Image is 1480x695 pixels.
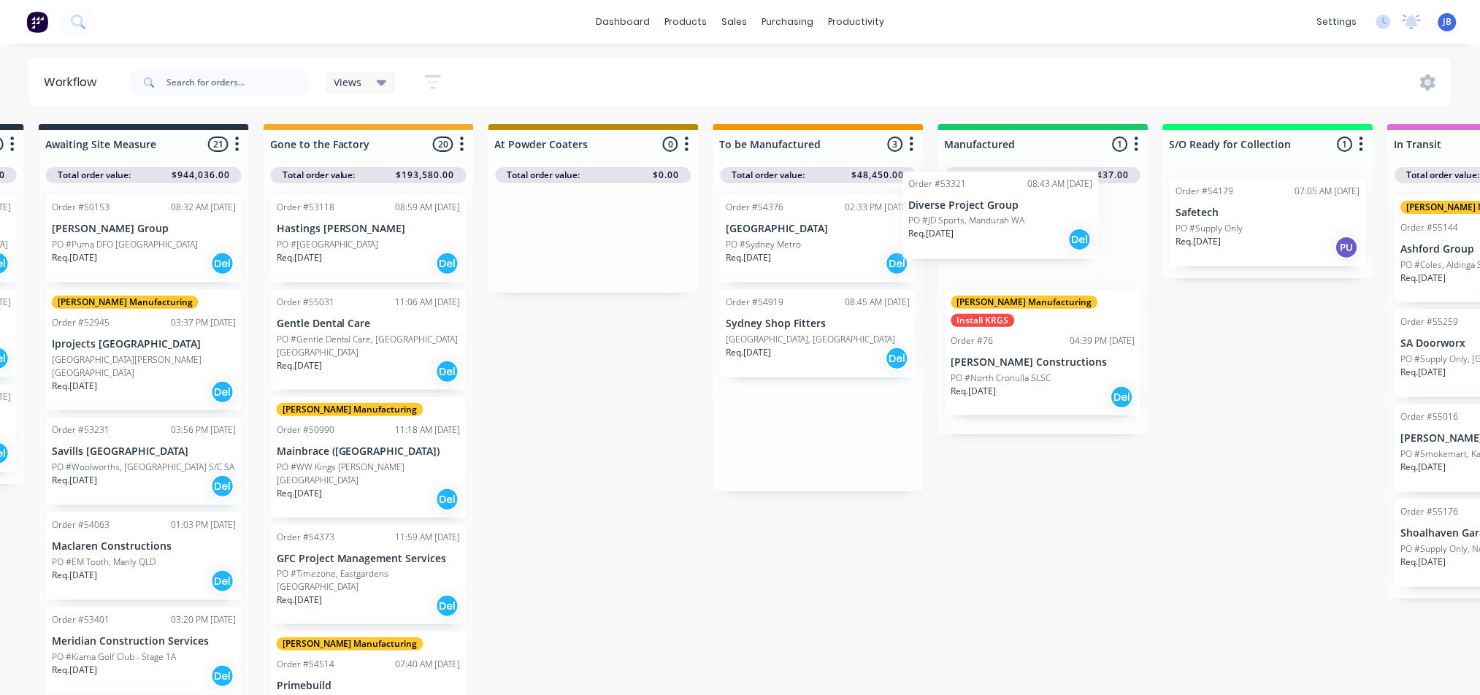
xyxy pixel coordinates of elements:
input: Search for orders... [166,68,311,97]
span: 1 [1338,137,1353,152]
span: Total order value: [732,169,805,182]
div: settings [1310,11,1365,33]
span: Total order value: [1407,169,1480,182]
input: Enter column name… [1170,137,1314,152]
span: Views [334,74,362,90]
input: Enter column name… [45,137,189,152]
div: purchasing [754,11,821,33]
span: JB [1443,15,1452,28]
span: Total order value: [283,169,356,182]
span: 20 [433,137,453,152]
div: sales [714,11,754,33]
span: $0.00 [653,169,680,182]
span: $193,580.00 [396,169,455,182]
span: $37,437.00 [1077,169,1130,182]
input: Enter column name… [945,137,1089,152]
span: 3 [888,137,903,152]
div: products [657,11,714,33]
span: $944,036.00 [172,169,230,182]
div: Workflow [44,74,104,91]
a: dashboard [588,11,657,33]
span: Total order value: [957,169,1030,182]
span: Total order value: [507,169,580,182]
img: Factory [26,11,48,33]
span: $48,450.00 [852,169,905,182]
span: Total order value: [58,169,131,182]
div: productivity [821,11,892,33]
input: Enter column name… [495,137,639,152]
input: Enter column name… [270,137,414,152]
span: 0 [663,137,678,152]
span: 1 [1113,137,1128,152]
input: Enter column name… [720,137,864,152]
span: 21 [208,137,229,152]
